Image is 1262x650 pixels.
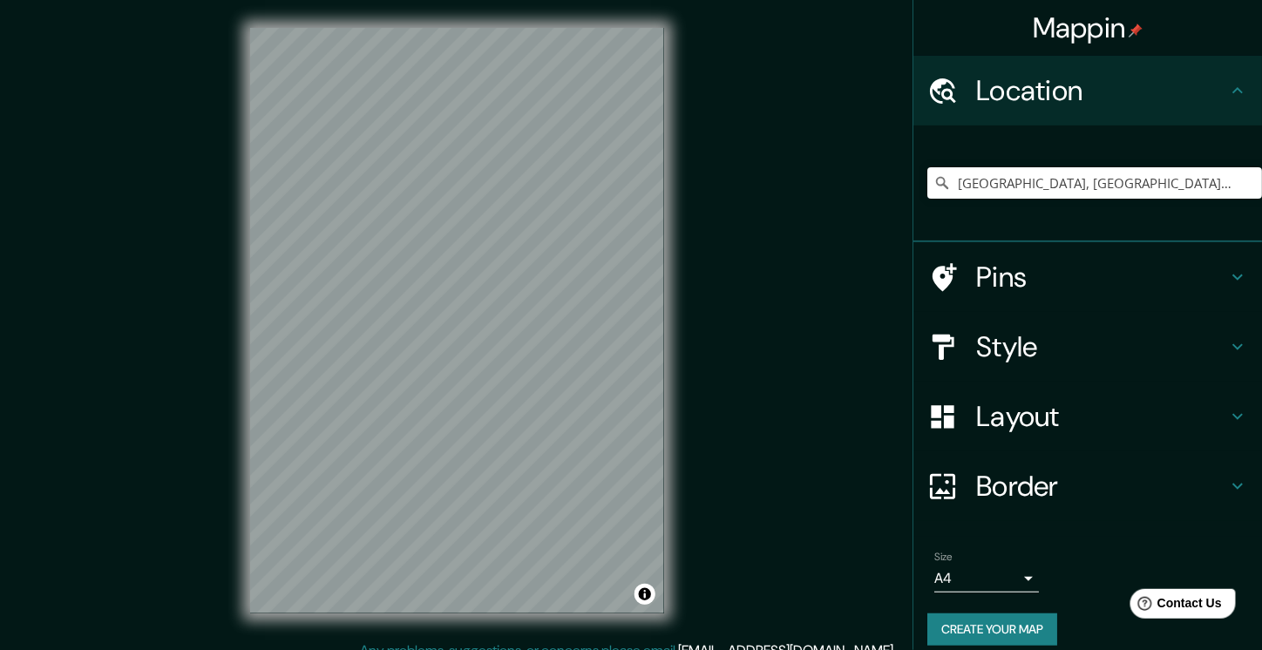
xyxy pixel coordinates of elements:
[1033,10,1143,45] h4: Mappin
[927,613,1057,646] button: Create your map
[976,329,1227,364] h4: Style
[250,28,664,613] canvas: Map
[913,312,1262,382] div: Style
[934,550,953,565] label: Size
[913,382,1262,451] div: Layout
[976,260,1227,295] h4: Pins
[976,469,1227,504] h4: Border
[976,399,1227,434] h4: Layout
[913,56,1262,125] div: Location
[913,242,1262,312] div: Pins
[934,565,1039,592] div: A4
[1107,582,1243,631] iframe: Help widget launcher
[634,584,655,605] button: Toggle attribution
[927,167,1262,199] input: Pick your city or area
[913,451,1262,521] div: Border
[1129,24,1143,37] img: pin-icon.png
[976,73,1227,108] h4: Location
